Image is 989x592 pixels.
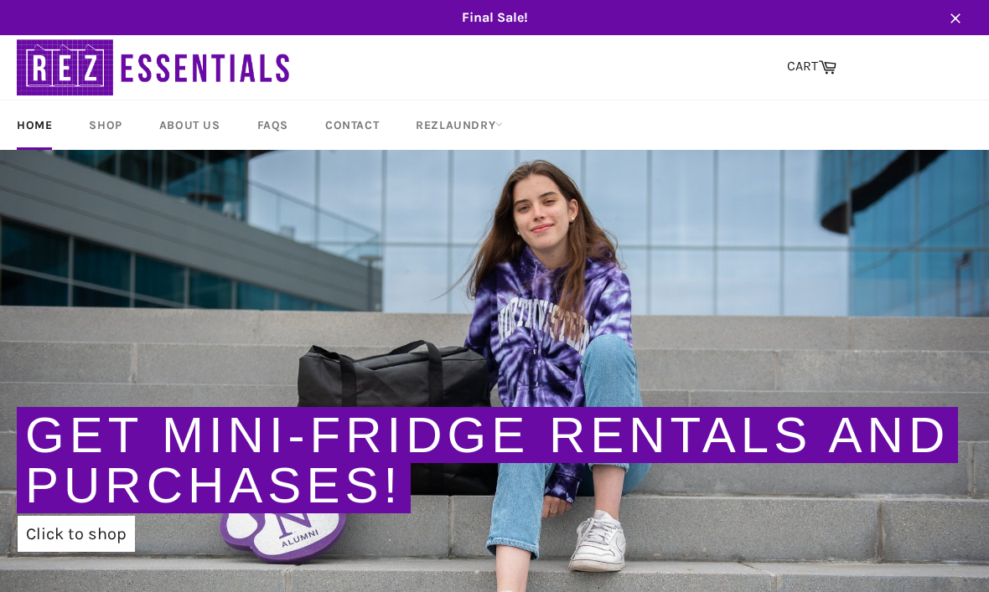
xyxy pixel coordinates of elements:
a: CART [779,49,845,85]
a: FAQs [241,100,305,150]
a: About Us [142,100,237,150]
img: RezEssentials [17,35,293,100]
a: Click to shop [18,516,135,552]
a: RezLaundry [399,100,520,150]
a: Get Mini-Fridge Rentals and Purchases! [25,407,950,513]
a: Shop [72,100,138,150]
a: Contact [308,100,396,150]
